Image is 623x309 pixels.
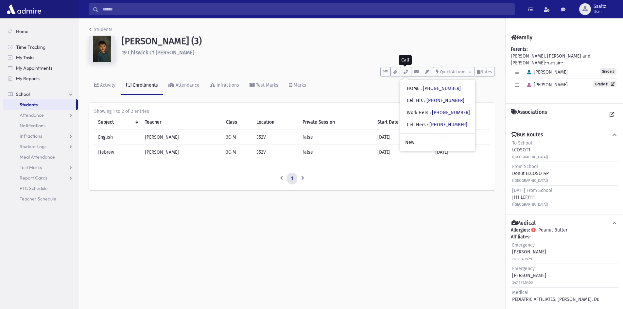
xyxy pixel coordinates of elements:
td: [DATE] [373,145,431,160]
a: 1 [287,173,297,184]
a: Time Tracking [3,42,78,52]
div: Donut ELCOSOT4P [512,163,549,184]
a: [PHONE_NUMBER] [432,110,470,115]
h4: Medical [511,220,536,227]
th: Class [222,115,252,130]
span: PTC Schedule [20,185,48,191]
span: [PERSON_NAME] [524,69,568,75]
a: Student Logs [3,141,78,152]
span: Time Tracking [16,44,45,50]
span: Grade 3 [600,68,616,75]
a: Marks [284,77,311,95]
a: New [400,136,475,148]
a: Students [89,27,112,32]
span: Medical [512,290,528,295]
div: Peanut Butter [511,227,618,304]
td: 352V [252,130,298,145]
span: [PERSON_NAME] [524,82,568,88]
span: My Tasks [16,55,34,60]
div: Activity [99,82,115,88]
a: Infractions [3,131,78,141]
h4: Bus Routes [511,131,543,138]
small: 718.614.7929 [512,257,532,261]
div: [PERSON_NAME] [512,242,546,262]
td: [PERSON_NAME] [141,145,222,160]
nav: breadcrumb [89,26,112,36]
span: Attendance [20,112,44,118]
h6: 19 Chiswick Ct [PERSON_NAME] [122,49,495,56]
div: Cell Hers [407,121,467,128]
th: Subject [94,115,141,130]
a: Home [3,26,78,37]
span: Emergency [512,266,535,271]
span: : [424,98,425,103]
h4: Associations [511,109,547,121]
div: Test Marks [255,82,278,88]
a: Report Cards [3,173,78,183]
div: Call [399,55,412,65]
div: Showing 1 to 2 of 2 entries [94,108,490,115]
small: ([GEOGRAPHIC_DATA]) [512,179,548,183]
a: My Reports [3,73,78,84]
span: : [427,122,428,128]
a: PTC Schedule [3,183,78,194]
a: My Appointments [3,63,78,73]
div: Infractions [215,82,239,88]
a: [PHONE_NUMBER] [426,98,464,103]
a: [PHONE_NUMBER] [423,86,461,91]
a: Notifications [3,120,78,131]
td: [DATE] [431,145,490,160]
a: Test Marks [3,162,78,173]
a: [PHONE_NUMBER] [429,122,467,128]
span: [DATE] From School [512,188,552,193]
a: My Tasks [3,52,78,63]
h4: Family [511,34,532,41]
b: Parents: [511,46,528,52]
td: 352V [252,145,298,160]
small: ([GEOGRAPHIC_DATA]) [512,155,548,159]
span: Quick Actions [440,69,466,74]
a: Grade P [593,81,616,87]
th: Start Date [373,115,431,130]
div: Attendance [174,82,199,88]
td: false [299,130,374,145]
span: From School [512,164,538,169]
span: Notifications [20,123,45,129]
span: Notes [480,69,492,74]
div: J111 LCFJ111 [512,187,552,208]
td: [DATE] [373,130,431,145]
a: Infractions [205,77,244,95]
button: Bus Routes [511,131,618,138]
a: Enrollments [121,77,163,95]
th: Teacher [141,115,222,130]
span: User [594,9,606,14]
a: Test Marks [244,77,284,95]
a: Attendance [3,110,78,120]
small: 347.551.5400 [512,281,533,285]
span: Emergency [512,242,535,248]
a: School [3,89,78,99]
div: Marks [292,82,306,88]
th: Location [252,115,298,130]
h1: [PERSON_NAME] (3) [122,36,495,47]
span: Student Logs [20,144,46,149]
a: Teacher Schedule [3,194,78,204]
div: [PERSON_NAME] [512,265,546,286]
span: Meal Attendance [20,154,55,160]
span: Test Marks [20,164,42,170]
td: [PERSON_NAME] [141,130,222,145]
span: To School [512,140,532,146]
div: Enrollments [132,82,158,88]
input: Search [98,3,514,15]
td: Hebrew [94,145,141,160]
span: : [421,86,422,91]
span: My Reports [16,76,40,81]
span: School [16,91,30,97]
span: Home [16,28,28,34]
th: Private Session [299,115,374,130]
img: AdmirePro [5,3,43,16]
a: Activity [89,77,121,95]
small: ([GEOGRAPHIC_DATA]) [512,202,548,207]
span: : [430,110,431,115]
span: Students [20,102,38,108]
